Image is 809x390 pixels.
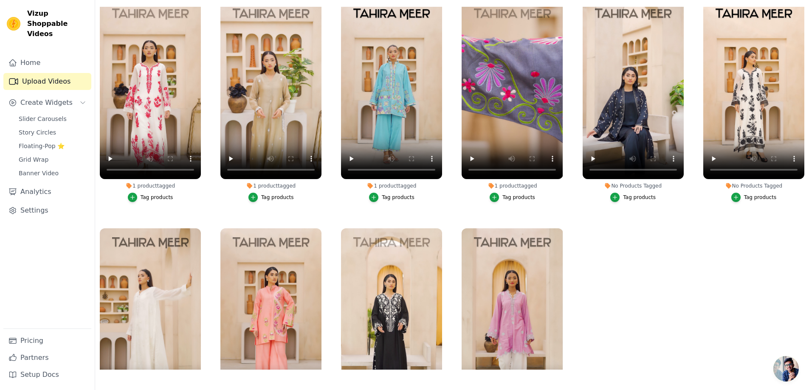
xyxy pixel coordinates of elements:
[100,182,201,189] div: 1 product tagged
[128,193,173,202] button: Tag products
[3,366,91,383] a: Setup Docs
[3,94,91,111] button: Create Widgets
[19,115,67,123] span: Slider Carousels
[3,332,91,349] a: Pricing
[20,98,73,108] span: Create Widgets
[27,8,88,39] span: Vizup Shoppable Videos
[19,142,65,150] span: Floating-Pop ⭐
[14,113,91,125] a: Slider Carousels
[610,193,656,202] button: Tag products
[3,73,91,90] a: Upload Videos
[14,167,91,179] a: Banner Video
[623,194,656,201] div: Tag products
[141,194,173,201] div: Tag products
[731,193,777,202] button: Tag products
[14,126,91,138] a: Story Circles
[19,128,56,137] span: Story Circles
[382,194,414,201] div: Tag products
[341,182,442,189] div: 1 product tagged
[703,182,804,189] div: No Products Tagged
[744,194,777,201] div: Tag products
[220,182,321,189] div: 1 product tagged
[3,349,91,366] a: Partners
[369,193,414,202] button: Tag products
[7,17,20,31] img: Vizup
[14,154,91,166] a: Grid Wrap
[261,194,294,201] div: Tag products
[19,169,59,177] span: Banner Video
[583,182,684,189] div: No Products Tagged
[3,183,91,200] a: Analytics
[3,202,91,219] a: Settings
[462,182,563,189] div: 1 product tagged
[502,194,535,201] div: Tag products
[3,54,91,71] a: Home
[248,193,294,202] button: Tag products
[14,140,91,152] a: Floating-Pop ⭐
[773,356,799,382] a: Open chat
[19,155,48,164] span: Grid Wrap
[490,193,535,202] button: Tag products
